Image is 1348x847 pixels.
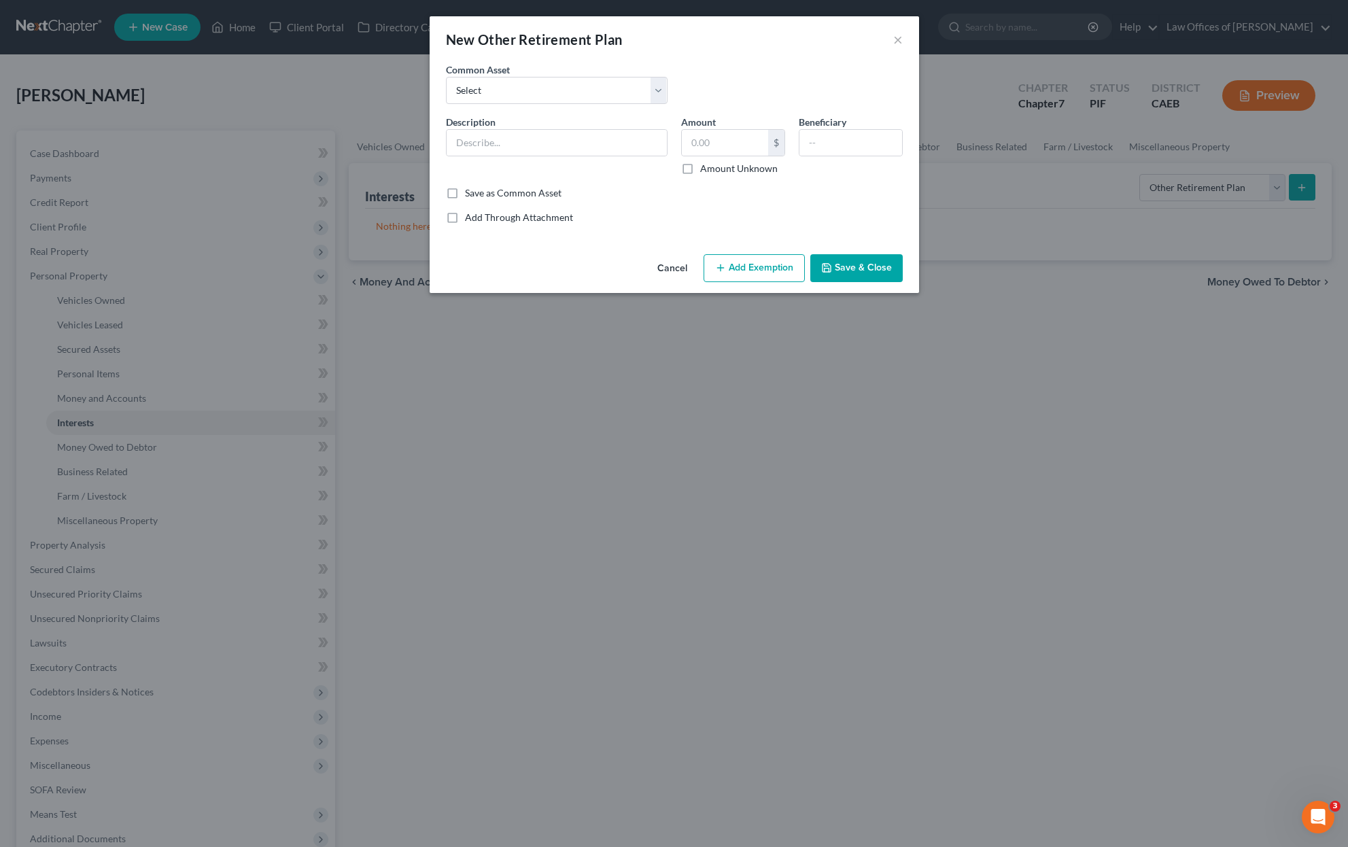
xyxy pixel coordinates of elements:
[799,130,902,156] input: --
[1330,801,1341,812] span: 3
[682,130,768,156] input: 0.00
[1302,801,1334,833] iframe: Intercom live chat
[447,130,667,156] input: Describe...
[681,115,716,129] label: Amount
[799,115,846,129] label: Beneficiary
[446,63,510,77] label: Common Asset
[446,116,496,128] span: Description
[768,130,784,156] div: $
[465,186,561,200] label: Save as Common Asset
[446,30,623,49] div: New Other Retirement Plan
[700,162,778,175] label: Amount Unknown
[893,31,903,48] button: ×
[810,254,903,283] button: Save & Close
[465,211,573,224] label: Add Through Attachment
[704,254,805,283] button: Add Exemption
[646,256,698,283] button: Cancel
